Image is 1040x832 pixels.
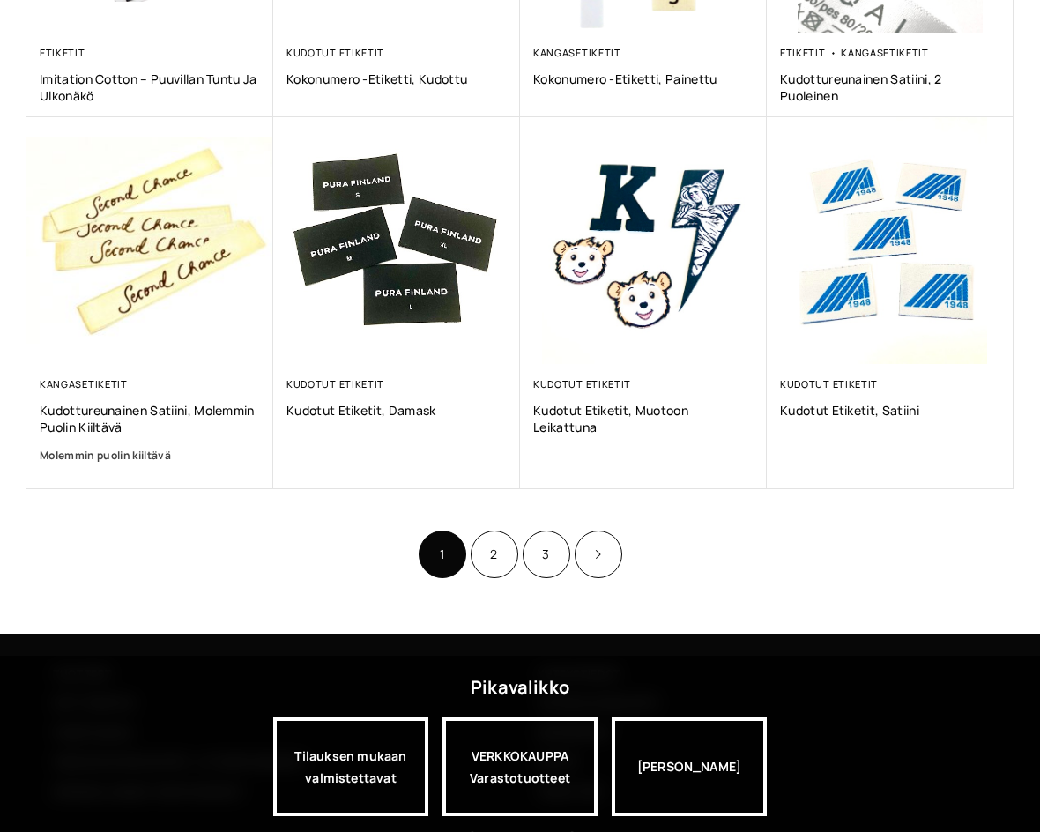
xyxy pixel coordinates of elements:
[286,402,507,419] a: Kudotut etiketit, Damask
[40,402,260,435] a: Kudottureunainen satiini, molemmin puolin kiiltävä
[40,71,260,104] a: Imitation Cotton – puuvillan tuntu ja ulkonäkö
[442,717,598,816] a: VERKKOKAUPPAVarastotuotteet
[533,402,754,435] a: Kudotut etiketit, muotoon leikattuna
[26,529,1014,581] nav: Product Pagination
[780,46,826,59] a: Etiketit
[780,402,1000,419] a: Kudotut etiketit, satiini
[533,377,631,390] a: Kudotut etiketit
[780,377,878,390] a: Kudotut etiketit
[612,717,767,816] div: [PERSON_NAME]
[533,71,754,87] a: Kokonumero -etiketti, Painettu
[471,672,569,703] div: Pikavalikko
[286,71,507,87] a: Kokonumero -etiketti, Kudottu
[419,531,466,578] span: Sivu 1
[286,377,384,390] a: Kudotut etiketit
[286,46,384,59] a: Kudotut etiketit
[533,46,621,59] a: Kangasetiketit
[40,447,260,464] a: Molemmin puolin kiiltävä
[40,46,85,59] a: Etiketit
[780,71,1000,104] a: Kudottureunainen satiini, 2 puoleinen
[471,531,518,578] a: Sivu 2
[442,717,598,816] div: VERKKOKAUPPA Varastotuotteet
[40,448,171,463] b: Molemmin puolin kiiltävä
[40,377,128,390] a: Kangasetiketit
[273,717,428,816] a: Tilauksen mukaan valmistettavat
[841,46,929,59] a: Kangasetiketit
[523,531,570,578] a: Sivu 3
